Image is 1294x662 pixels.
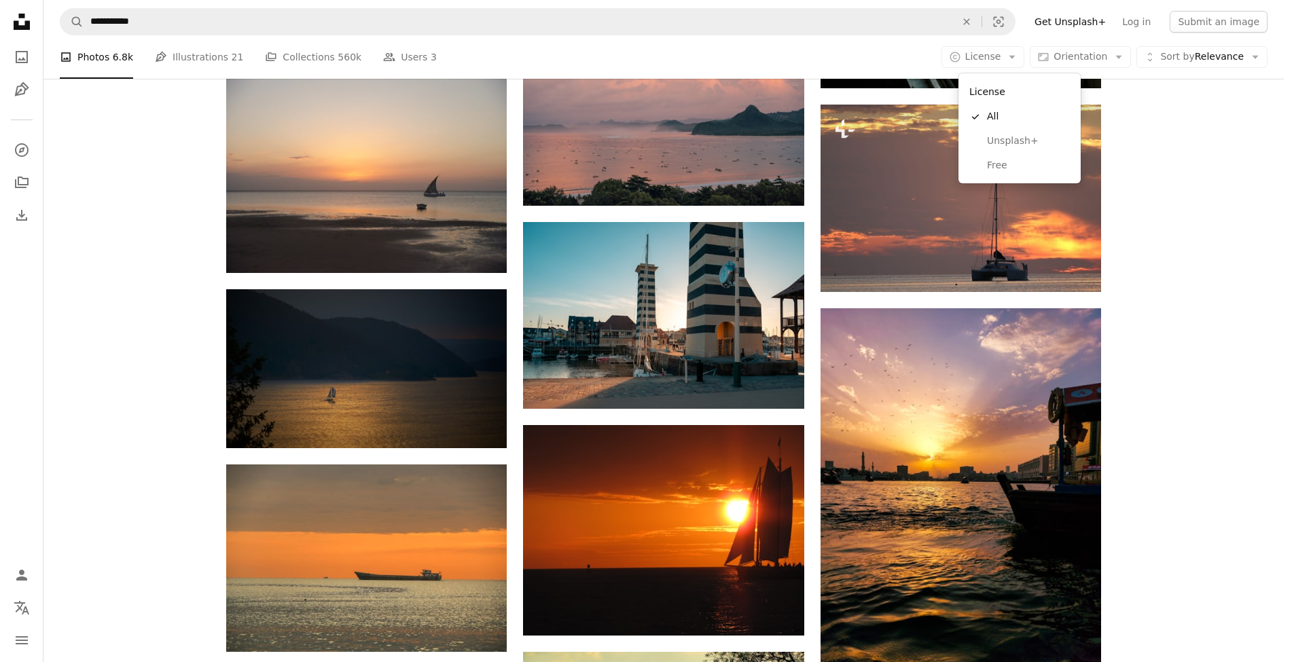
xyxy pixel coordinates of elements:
div: License [964,79,1075,105]
button: License [941,46,1025,68]
span: Unsplash+ [987,134,1070,148]
button: Orientation [1030,46,1131,68]
span: Free [987,159,1070,172]
span: All [987,110,1070,124]
span: License [965,51,1001,62]
div: License [958,73,1081,183]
